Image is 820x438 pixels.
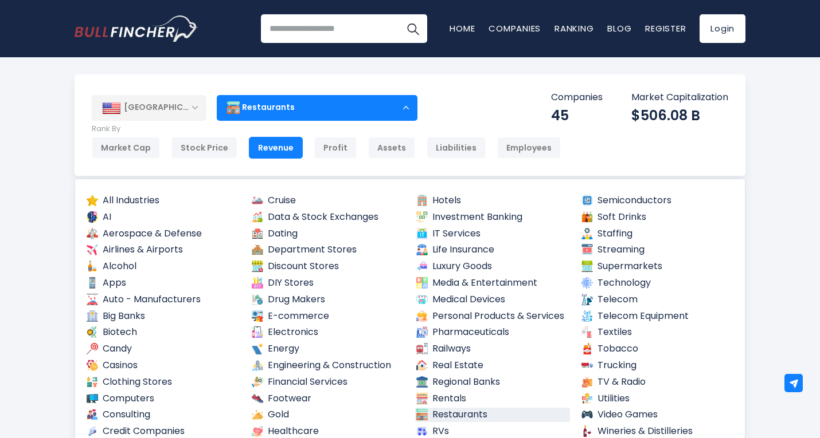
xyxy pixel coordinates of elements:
a: Textiles [580,325,735,340]
div: Market Cap [92,137,160,159]
a: Gold [251,408,405,422]
a: Ranking [555,22,593,34]
a: Consulting [85,408,240,422]
a: Medical Devices [415,293,570,307]
div: Revenue [249,137,303,159]
a: Personal Products & Services [415,309,570,323]
div: 45 [551,106,603,124]
a: Soft Drinks [580,210,735,224]
a: Data & Stock Exchanges [251,210,405,224]
a: Streaming [580,243,735,257]
a: Trucking [580,358,735,373]
a: Home [450,22,475,34]
a: Pharmaceuticals [415,325,570,340]
a: Life Insurance [415,243,570,257]
a: Companies [489,22,541,34]
img: Bullfincher logo [75,15,198,42]
div: Employees [497,137,561,159]
p: Rank By [92,124,561,134]
a: Go to homepage [75,15,198,42]
a: Media & Entertainment [415,276,570,290]
a: Register [645,22,686,34]
a: Airlines & Airports [85,243,240,257]
a: Big Banks [85,309,240,323]
a: Semiconductors [580,194,735,208]
a: Tobacco [580,342,735,356]
p: Market Capitalization [631,92,728,104]
a: Biotech [85,325,240,340]
a: AI [85,210,240,224]
a: Engineering & Construction [251,358,405,373]
a: Drug Makers [251,293,405,307]
a: Alcohol [85,259,240,274]
div: $506.08 B [631,106,728,124]
a: Casinos [85,358,240,373]
a: Hotels [415,194,570,208]
a: Computers [85,392,240,406]
a: Login [700,14,745,43]
a: Footwear [251,392,405,406]
a: Technology [580,276,735,290]
a: Energy [251,342,405,356]
button: Search [399,14,427,43]
a: Aerospace & Defense [85,227,240,241]
a: Video Games [580,408,735,422]
div: Liabilities [427,137,486,159]
div: Restaurants [217,94,417,121]
a: TV & Radio [580,375,735,389]
a: Investment Banking [415,210,570,224]
div: Profit [314,137,357,159]
a: Clothing Stores [85,375,240,389]
a: Candy [85,342,240,356]
a: Blog [607,22,631,34]
div: Stock Price [171,137,237,159]
a: Railways [415,342,570,356]
div: [GEOGRAPHIC_DATA] [92,95,206,120]
a: Discount Stores [251,259,405,274]
a: Department Stores [251,243,405,257]
a: Telecom [580,293,735,307]
a: Auto - Manufacturers [85,293,240,307]
a: Financial Services [251,375,405,389]
a: Restaurants [415,408,570,422]
a: All Industries [85,194,240,208]
a: Real Estate [415,358,570,373]
a: Cruise [251,194,405,208]
a: Electronics [251,325,405,340]
a: Luxury Goods [415,259,570,274]
a: Staffing [580,227,735,241]
a: Utilities [580,392,735,406]
a: Telecom Equipment [580,309,735,323]
p: Companies [551,92,603,104]
a: Regional Banks [415,375,570,389]
a: E-commerce [251,309,405,323]
div: Assets [368,137,415,159]
a: Supermarkets [580,259,735,274]
a: IT Services [415,227,570,241]
a: Rentals [415,392,570,406]
a: Dating [251,227,405,241]
a: DIY Stores [251,276,405,290]
a: Apps [85,276,240,290]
